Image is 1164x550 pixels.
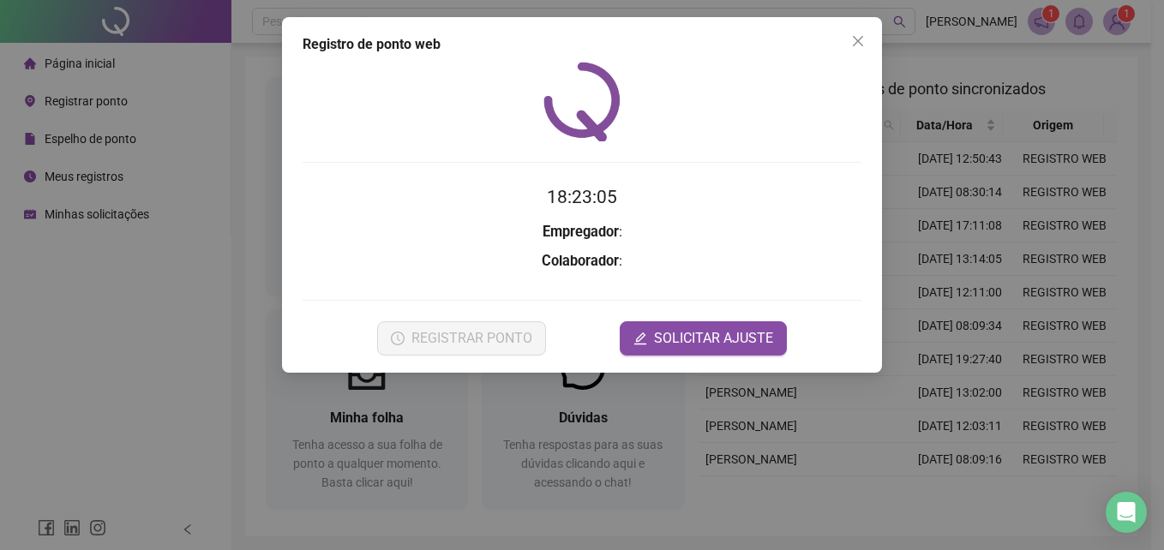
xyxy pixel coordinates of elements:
[543,62,621,141] img: QRPoint
[633,332,647,345] span: edit
[620,321,787,356] button: editSOLICITAR AJUSTE
[543,224,619,240] strong: Empregador
[844,27,872,55] button: Close
[303,221,861,243] h3: :
[851,34,865,48] span: close
[303,34,861,55] div: Registro de ponto web
[547,187,617,207] time: 18:23:05
[1106,492,1147,533] div: Open Intercom Messenger
[654,328,773,349] span: SOLICITAR AJUSTE
[542,253,619,269] strong: Colaborador
[303,250,861,272] h3: :
[377,321,546,356] button: REGISTRAR PONTO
